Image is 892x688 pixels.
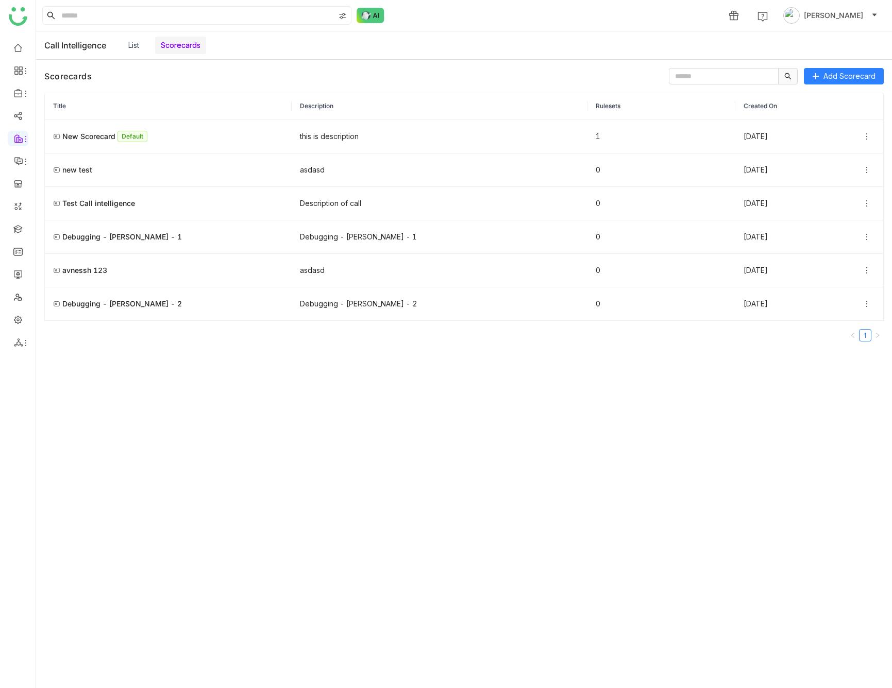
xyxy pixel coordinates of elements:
img: logo [9,7,27,26]
td: Description of call [292,187,587,220]
td: 1 [587,120,735,153]
td: 0 [587,220,735,254]
td: [DATE] [735,287,883,321]
span: Description [300,102,333,110]
td: [DATE] [735,187,883,220]
td: 0 [587,287,735,321]
button: Previous Page [847,329,859,341]
div: New Scorecard [62,131,115,142]
div: Scorecards [44,71,92,81]
li: 1 [859,329,871,341]
span: Title [53,102,66,110]
div: avnessh 123 [62,265,107,276]
span: Created On [744,102,777,110]
div: Debugging - [PERSON_NAME] - 2 [62,298,182,309]
img: help.svg [758,11,768,22]
td: 0 [587,153,735,187]
td: asdasd [292,153,587,187]
div: Debugging - [PERSON_NAME] - 1 [62,231,182,242]
a: List [128,41,139,49]
td: [DATE] [735,220,883,254]
td: [DATE] [735,254,883,287]
td: 0 [587,254,735,287]
td: [DATE] [735,153,883,187]
td: [DATE] [735,120,883,153]
span: [PERSON_NAME] [804,10,863,21]
td: Debugging - [PERSON_NAME] - 1 [292,220,587,254]
a: Scorecards [161,41,200,49]
button: [PERSON_NAME] [781,7,880,24]
div: Call Intelligence [44,40,106,50]
button: Add Scorecard [804,68,884,84]
span: Rulesets [596,102,620,110]
div: new test [62,164,92,175]
td: Debugging - [PERSON_NAME] - 2 [292,287,587,321]
a: 1 [860,330,871,341]
span: Add Scorecard [823,71,876,82]
td: asdasd [292,254,587,287]
div: Test Call intelligence [62,198,135,209]
nz-tag: Default [117,131,147,142]
img: avatar [783,7,800,24]
img: search-type.svg [339,12,347,20]
button: Next Page [871,329,884,341]
td: this is description [292,120,587,153]
img: ask-buddy-normal.svg [357,8,384,23]
td: 0 [587,187,735,220]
